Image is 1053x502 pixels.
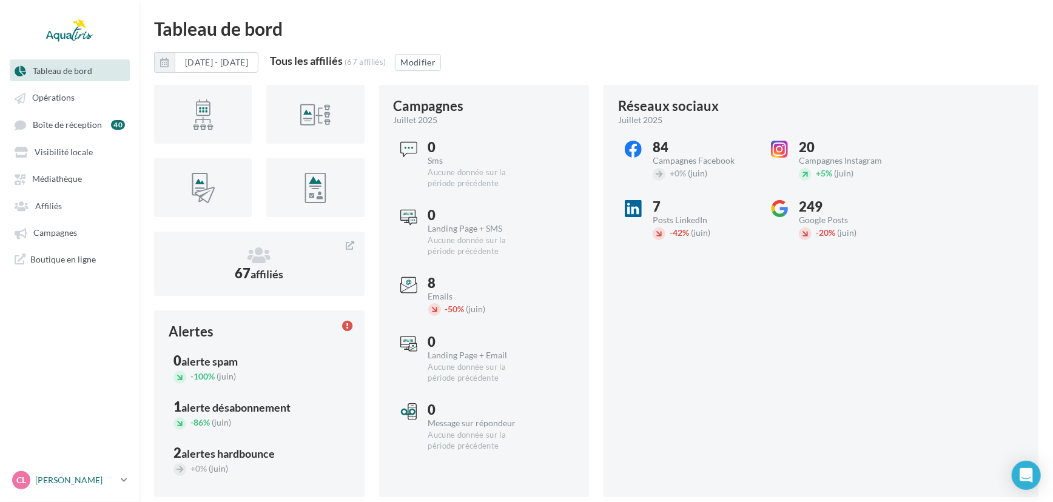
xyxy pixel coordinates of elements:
a: Tableau de bord [7,59,132,81]
span: juillet 2025 [394,114,438,126]
p: [PERSON_NAME] [35,474,116,486]
a: Campagnes [7,221,132,243]
span: (juin) [837,227,856,238]
span: 67 [235,265,283,281]
div: Emails [428,292,530,301]
button: [DATE] - [DATE] [154,52,258,73]
div: (67 affiliés) [345,57,386,67]
span: (juin) [688,168,707,178]
span: - [670,227,673,238]
div: 8 [428,276,530,290]
span: (juin) [217,371,236,381]
span: Boîte de réception [33,119,102,130]
a: Boutique en ligne [7,249,132,270]
span: affiliés [251,267,283,281]
span: 50% [445,304,465,314]
div: alertes hardbounce [181,448,275,459]
div: Landing Page + Email [428,351,530,360]
span: 0% [190,463,207,474]
button: Modifier [395,54,441,71]
span: CL [16,474,26,486]
div: 0 [428,209,530,222]
div: Campagnes Instagram [799,156,900,165]
span: Boutique en ligne [30,253,96,265]
span: juillet 2025 [618,114,662,126]
span: 0% [670,168,686,178]
a: Boîte de réception 40 [7,113,132,136]
div: 7 [653,200,754,213]
div: alerte spam [181,356,238,367]
span: + [190,463,195,474]
div: 249 [799,200,900,213]
div: 20 [799,141,900,154]
div: Tableau de bord [154,19,1038,38]
div: Campagnes [394,99,464,113]
span: Médiathèque [32,174,82,184]
a: Visibilité locale [7,141,132,162]
div: 40 [111,120,125,130]
span: - [190,417,193,427]
div: 0 [428,335,530,349]
div: Landing Page + SMS [428,224,530,233]
div: 84 [653,141,754,154]
div: 0 [173,354,345,367]
div: Aucune donnée sur la période précédente [428,235,530,257]
span: (juin) [209,463,228,474]
span: - [190,371,193,381]
div: alerte désabonnement [181,402,291,413]
span: 86% [190,417,210,427]
span: Campagnes [33,228,77,238]
div: Message sur répondeur [428,419,530,427]
span: Affiliés [35,201,62,211]
div: 2 [173,446,345,460]
div: Google Posts [799,216,900,224]
div: Aucune donnée sur la période précédente [428,430,530,452]
button: [DATE] - [DATE] [175,52,258,73]
div: 0 [428,141,530,154]
div: Campagnes Facebook [653,156,754,165]
div: Open Intercom Messenger [1012,461,1041,490]
span: (juin) [691,227,710,238]
span: 100% [190,371,215,381]
span: (juin) [834,168,853,178]
span: Visibilité locale [35,147,93,157]
div: 1 [173,400,345,413]
span: 42% [670,227,689,238]
div: Sms [428,156,530,165]
div: 0 [428,403,530,417]
div: Aucune donnée sur la période précédente [428,167,530,189]
a: Opérations [7,86,132,108]
span: 20% [816,227,835,238]
div: Aucune donnée sur la période précédente [428,362,530,384]
a: Affiliés [7,195,132,216]
a: Médiathèque [7,167,132,189]
span: - [816,227,819,238]
div: Posts LinkedIn [653,216,754,224]
a: CL [PERSON_NAME] [10,469,130,492]
span: + [670,168,675,178]
span: 5% [816,168,832,178]
span: - [445,304,448,314]
span: (juin) [466,304,486,314]
span: (juin) [212,417,231,427]
span: Tableau de bord [33,65,92,76]
span: + [816,168,821,178]
span: Opérations [32,93,75,103]
div: Tous les affiliés [270,55,343,66]
div: Réseaux sociaux [618,99,719,113]
div: Alertes [169,325,214,338]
